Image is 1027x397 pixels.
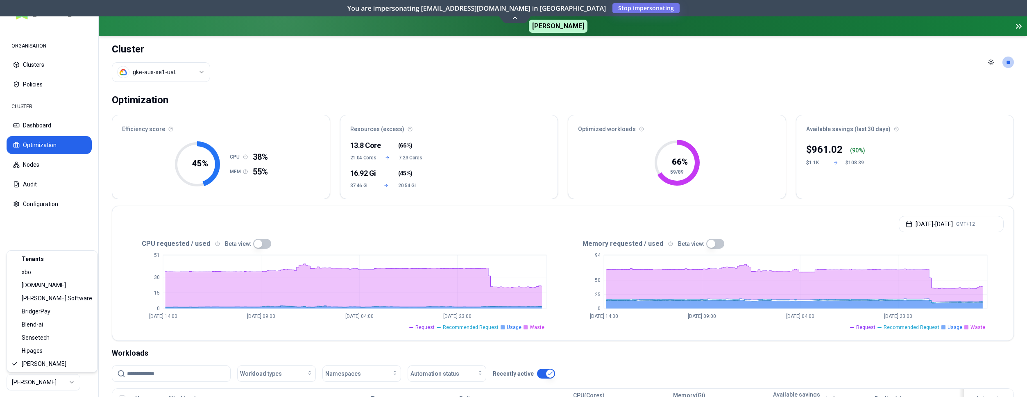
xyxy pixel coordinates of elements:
div: Tenants [9,252,95,265]
span: BridgerPay [22,307,50,315]
span: Hipages [22,347,43,355]
span: Blend-ai [22,320,43,329]
span: xbo [22,268,31,276]
span: [PERSON_NAME] Software [22,294,92,302]
span: [DOMAIN_NAME] [22,281,66,289]
span: [PERSON_NAME] [22,360,66,368]
span: Sensetech [22,333,50,342]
